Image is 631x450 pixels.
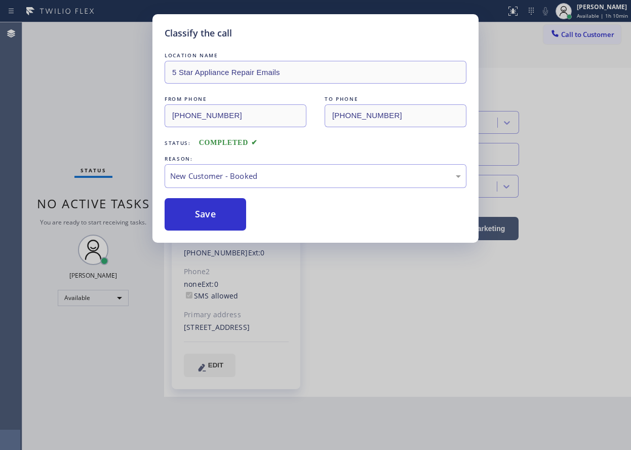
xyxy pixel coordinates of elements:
[165,50,466,61] div: LOCATION NAME
[165,154,466,164] div: REASON:
[325,94,466,104] div: TO PHONE
[199,139,258,146] span: COMPLETED
[165,104,306,127] input: From phone
[165,198,246,231] button: Save
[170,170,461,182] div: New Customer - Booked
[165,94,306,104] div: FROM PHONE
[165,139,191,146] span: Status:
[325,104,466,127] input: To phone
[165,26,232,40] h5: Classify the call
